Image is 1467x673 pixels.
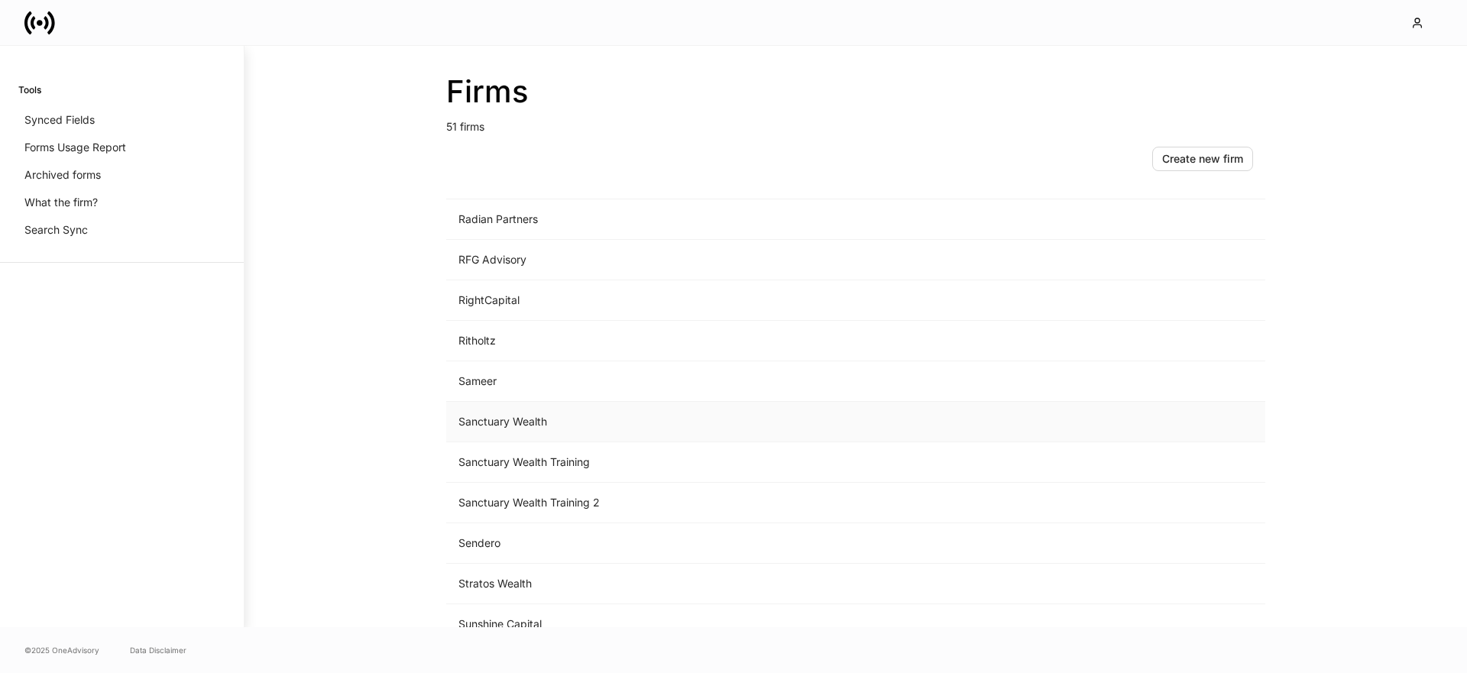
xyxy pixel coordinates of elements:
a: Archived forms [18,161,225,189]
a: Synced Fields [18,106,225,134]
p: 51 firms [446,110,1265,134]
td: Sanctuary Wealth Training 2 [446,483,1012,523]
td: RightCapital [446,280,1012,321]
td: Sanctuary Wealth Training [446,442,1012,483]
p: Archived forms [24,167,101,183]
p: Forms Usage Report [24,140,126,155]
a: Search Sync [18,216,225,244]
td: Sunshine Capital [446,604,1012,645]
td: Stratos Wealth [446,564,1012,604]
td: Sanctuary Wealth [446,402,1012,442]
td: Sameer [446,361,1012,402]
p: What the firm? [24,195,98,210]
td: Sendero [446,523,1012,564]
div: Create new firm [1162,154,1243,164]
p: Search Sync [24,222,88,238]
a: What the firm? [18,189,225,216]
p: Synced Fields [24,112,95,128]
h6: Tools [18,83,41,97]
a: Data Disclaimer [130,644,186,656]
td: RFG Advisory [446,240,1012,280]
button: Create new firm [1152,147,1253,171]
h2: Firms [446,73,1265,110]
td: Ritholtz [446,321,1012,361]
td: Radian Partners [446,199,1012,240]
span: © 2025 OneAdvisory [24,644,99,656]
a: Forms Usage Report [18,134,225,161]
